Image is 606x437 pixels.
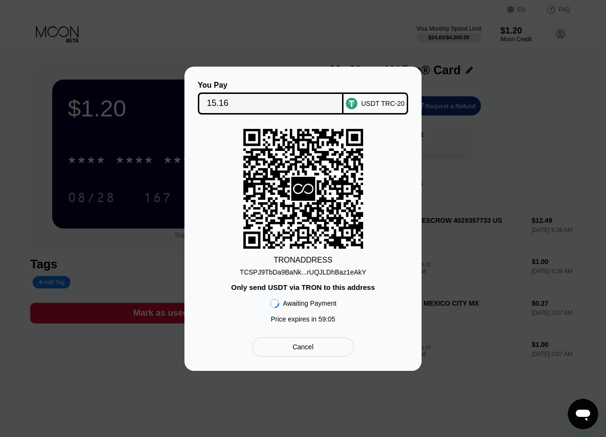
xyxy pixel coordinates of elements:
[271,315,335,323] div: Price expires in
[198,81,344,90] div: You Pay
[231,283,375,291] div: Only send USDT via TRON to this address
[283,299,337,307] div: Awaiting Payment
[274,256,332,264] div: TRON ADDRESS
[319,315,335,323] span: 59 : 05
[252,337,354,356] div: Cancel
[240,264,366,276] div: TCSPJ9TbDa9BaNk...rUQJLDhBaz1eAkY
[568,399,598,429] iframe: Button to launch messaging window
[240,268,366,276] div: TCSPJ9TbDa9BaNk...rUQJLDhBaz1eAkY
[293,343,314,351] div: Cancel
[199,81,407,115] div: You PayUSDT TRC-20
[361,100,405,107] div: USDT TRC-20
